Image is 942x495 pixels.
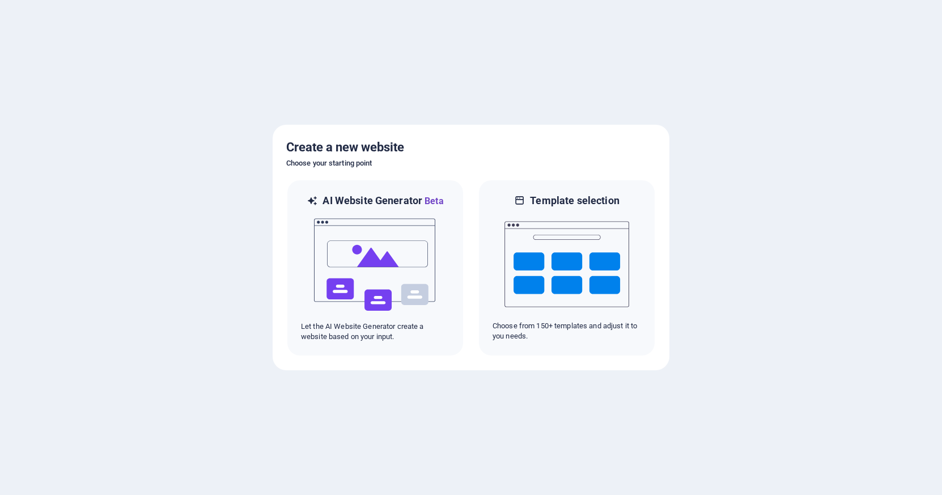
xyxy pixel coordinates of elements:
p: Choose from 150+ templates and adjust it to you needs. [493,321,641,341]
h5: Create a new website [286,138,656,156]
h6: AI Website Generator [323,194,443,208]
h6: Template selection [530,194,619,208]
p: Let the AI Website Generator create a website based on your input. [301,321,449,342]
div: Template selectionChoose from 150+ templates and adjust it to you needs. [478,179,656,357]
div: AI Website GeneratorBetaaiLet the AI Website Generator create a website based on your input. [286,179,464,357]
h6: Choose your starting point [286,156,656,170]
img: ai [313,208,438,321]
span: Beta [422,196,444,206]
